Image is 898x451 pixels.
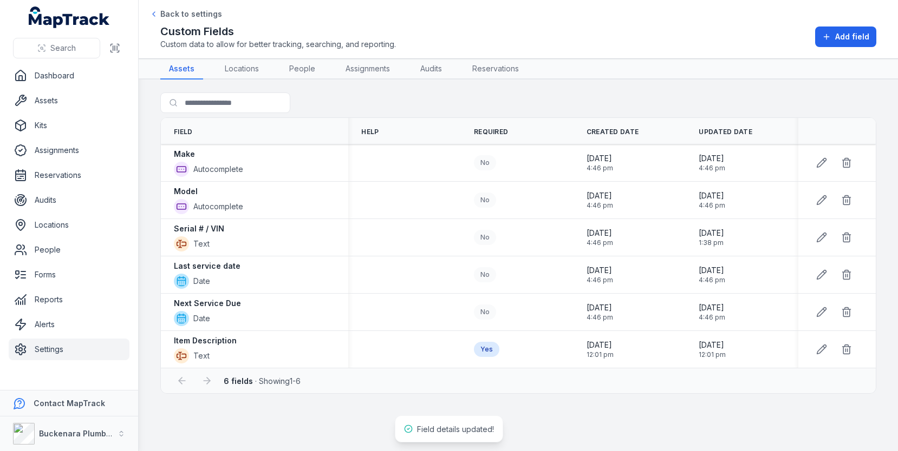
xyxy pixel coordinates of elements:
a: Locations [216,59,268,79]
button: Search [13,38,100,58]
span: [DATE] [587,265,613,276]
a: Assignments [337,59,399,79]
a: Assignments [9,140,129,161]
time: 03/09/2025, 12:01:24 pm [699,340,726,359]
a: Reports [9,289,129,310]
a: MapTrack [29,6,110,28]
span: Updated Date [699,128,752,136]
span: 4:46 pm [587,238,613,247]
span: Custom data to allow for better tracking, searching, and reporting. [160,39,396,50]
a: Locations [9,214,129,236]
span: [DATE] [587,153,613,164]
div: No [474,193,496,208]
span: [DATE] [587,340,614,350]
time: 03/09/2025, 12:01:24 pm [587,340,614,359]
a: Back to settings [149,9,222,19]
span: 4:46 pm [587,164,613,173]
span: [DATE] [699,190,725,201]
span: 12:01 pm [699,350,726,359]
strong: Next Service Due [174,298,241,309]
time: 26/06/2025, 4:46:14 pm [699,302,725,322]
a: Assets [160,59,203,79]
span: 1:38 pm [699,238,724,247]
span: [DATE] [699,340,726,350]
span: 12:01 pm [587,350,614,359]
span: Date [193,313,210,324]
strong: 6 fields [224,376,253,386]
span: [DATE] [699,302,725,313]
div: No [474,230,496,245]
a: Assets [9,90,129,111]
span: 4:46 pm [587,201,613,210]
strong: Make [174,149,195,160]
a: Forms [9,264,129,286]
span: Back to settings [160,9,222,19]
a: Alerts [9,314,129,335]
span: [DATE] [699,228,724,238]
strong: Last service date [174,261,240,271]
span: Text [193,238,210,249]
time: 26/06/2025, 4:46:14 pm [587,190,613,210]
strong: Buckenara Plumbing Gas & Electrical [39,429,181,438]
button: Add field [815,26,876,47]
div: No [474,267,496,282]
time: 26/06/2025, 4:46:14 pm [587,228,613,247]
span: 4:46 pm [699,276,725,284]
span: Date [193,276,210,287]
span: 4:46 pm [699,164,725,173]
time: 26/06/2025, 4:46:14 pm [699,190,725,210]
time: 26/06/2025, 4:46:14 pm [587,265,613,284]
span: 4:46 pm [587,313,613,322]
span: Search [50,43,76,54]
span: [DATE] [587,228,613,238]
a: Reservations [9,164,129,186]
a: People [281,59,324,79]
h2: Custom Fields [160,24,396,39]
strong: Model [174,186,198,197]
span: Required [474,128,508,136]
div: Yes [474,342,499,357]
a: Kits [9,115,129,136]
span: 4:46 pm [587,276,613,284]
span: [DATE] [587,190,613,201]
span: 4:46 pm [699,313,725,322]
a: Dashboard [9,65,129,87]
span: [DATE] [699,153,725,164]
span: Text [193,350,210,361]
span: Autocomplete [193,164,243,175]
span: 4:46 pm [699,201,725,210]
time: 26/06/2025, 4:46:14 pm [587,153,613,173]
a: Reservations [464,59,528,79]
time: 26/06/2025, 4:46:14 pm [699,153,725,173]
span: Help [361,128,379,136]
span: Add field [835,31,869,42]
a: Audits [412,59,451,79]
span: · Showing 1 - 6 [224,376,301,386]
div: No [474,304,496,320]
span: [DATE] [699,265,725,276]
span: Field [174,128,193,136]
span: Field details updated! [417,425,494,434]
a: Settings [9,339,129,360]
div: No [474,155,496,170]
a: People [9,239,129,261]
strong: Item Description [174,335,237,346]
span: [DATE] [587,302,613,313]
strong: Serial # / VIN [174,223,224,234]
a: Audits [9,189,129,211]
time: 08/09/2025, 1:38:58 pm [699,228,724,247]
time: 26/06/2025, 4:46:14 pm [699,265,725,284]
span: Autocomplete [193,201,243,212]
strong: Contact MapTrack [34,399,105,408]
span: Created Date [587,128,639,136]
time: 26/06/2025, 4:46:14 pm [587,302,613,322]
